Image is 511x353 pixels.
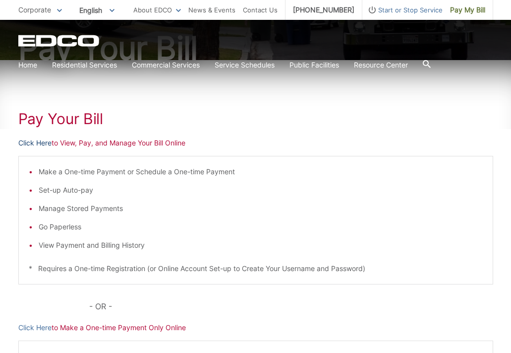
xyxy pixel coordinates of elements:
li: Make a One-time Payment or Schedule a One-time Payment [39,166,483,177]
span: English [72,2,122,18]
a: Contact Us [243,4,278,15]
a: About EDCO [133,4,181,15]
span: Pay My Bill [450,4,485,15]
a: Service Schedules [215,60,275,71]
a: EDCD logo. Return to the homepage. [18,35,101,47]
a: Commercial Services [132,60,200,71]
span: Corporate [18,5,51,14]
a: Public Facilities [289,60,339,71]
a: Resource Center [354,60,408,71]
li: View Payment and Billing History [39,240,483,251]
li: Go Paperless [39,221,483,232]
h1: Pay Your Bill [18,110,493,128]
li: Set-up Auto-pay [39,185,483,196]
p: - OR - [89,299,493,313]
p: to View, Pay, and Manage Your Bill Online [18,138,493,148]
p: to Make a One-time Payment Only Online [18,322,493,333]
a: Residential Services [52,60,117,71]
li: Manage Stored Payments [39,203,483,214]
a: Home [18,60,37,71]
p: * Requires a One-time Registration (or Online Account Set-up to Create Your Username and Password) [29,263,483,274]
a: Click Here [18,322,52,333]
a: Click Here [18,138,52,148]
a: News & Events [188,4,235,15]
